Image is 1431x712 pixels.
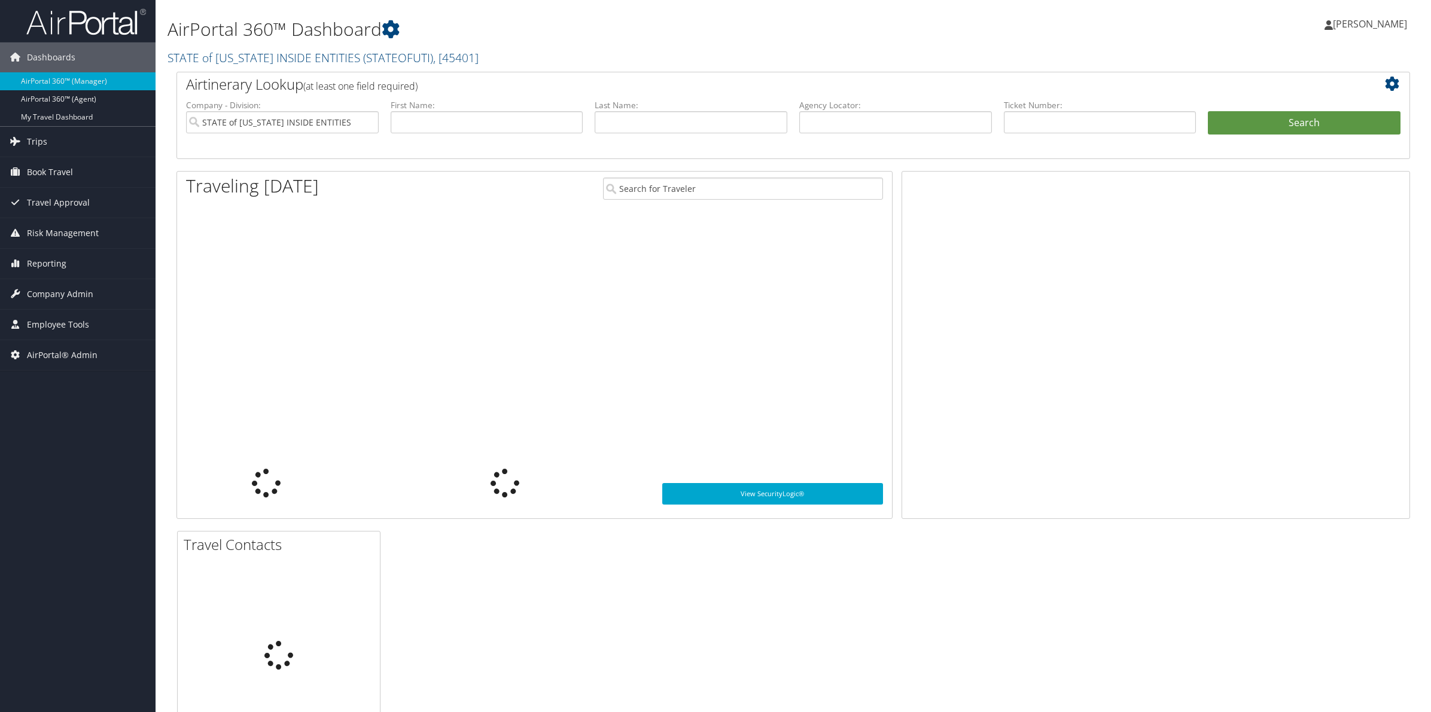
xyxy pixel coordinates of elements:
[1325,6,1419,42] a: [PERSON_NAME]
[603,178,883,200] input: Search for Traveler
[27,249,66,279] span: Reporting
[595,99,787,111] label: Last Name:
[186,173,319,198] h1: Traveling [DATE]
[27,42,75,72] span: Dashboards
[1208,111,1400,135] button: Search
[27,310,89,340] span: Employee Tools
[433,50,479,66] span: , [ 45401 ]
[168,50,479,66] a: STATE of [US_STATE] INSIDE ENTITIES
[184,534,380,555] h2: Travel Contacts
[168,17,1002,42] h1: AirPortal 360™ Dashboard
[303,80,418,93] span: (at least one field required)
[27,127,47,157] span: Trips
[1004,99,1196,111] label: Ticket Number:
[662,483,882,505] a: View SecurityLogic®
[363,50,433,66] span: ( STATEOFUTI )
[186,99,379,111] label: Company - Division:
[26,8,146,36] img: airportal-logo.png
[186,74,1298,94] h2: Airtinerary Lookup
[27,218,99,248] span: Risk Management
[27,279,93,309] span: Company Admin
[799,99,992,111] label: Agency Locator:
[27,340,98,370] span: AirPortal® Admin
[27,157,73,187] span: Book Travel
[1333,17,1407,30] span: [PERSON_NAME]
[27,188,90,218] span: Travel Approval
[391,99,583,111] label: First Name:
